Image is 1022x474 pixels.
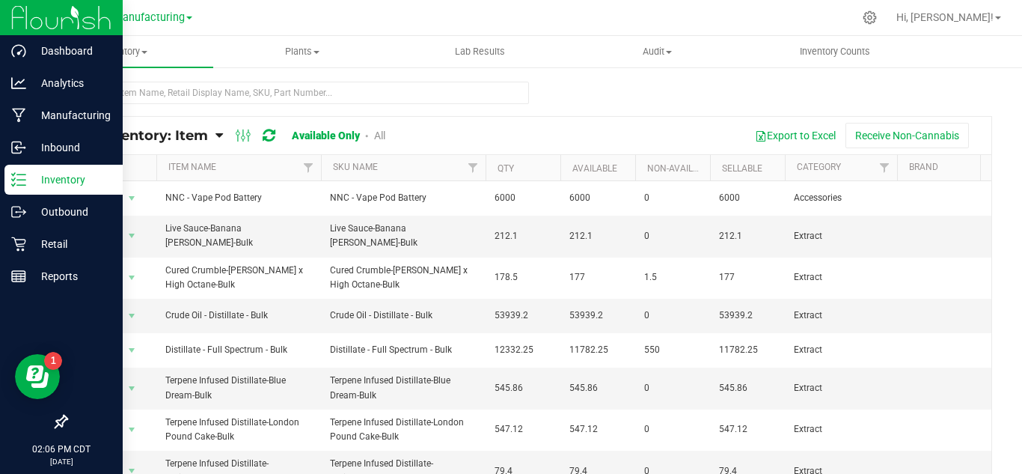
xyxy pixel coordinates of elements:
inline-svg: Analytics [11,76,26,91]
span: 11782.25 [719,343,776,357]
a: Non-Available [647,163,714,174]
p: Manufacturing [26,106,116,124]
p: Outbound [26,203,116,221]
inline-svg: Retail [11,237,26,252]
a: All [374,130,385,142]
span: Plants [214,45,390,58]
span: Extract [794,309,888,323]
span: 212.1 [495,229,551,243]
span: Distillate - Full Spectrum - Bulk [165,343,312,357]
span: 6000 [495,191,551,205]
span: 11782.25 [569,343,626,357]
inline-svg: Dashboard [11,43,26,58]
p: Retail [26,235,116,253]
span: Cured Crumble-[PERSON_NAME] x High Octane-Bulk [330,264,477,292]
a: Filter [461,155,486,180]
span: 1.5 [644,270,701,285]
a: Plants [213,36,391,67]
span: 545.86 [495,381,551,395]
iframe: Resource center unread badge [44,352,62,370]
span: 0 [644,309,701,323]
span: Live Sauce-Banana [PERSON_NAME]-Bulk [330,222,477,250]
a: Category [797,162,841,172]
input: Search Item Name, Retail Display Name, SKU, Part Number... [66,82,529,104]
span: 0 [644,381,701,395]
a: Brand [909,162,938,172]
inline-svg: Manufacturing [11,108,26,123]
span: Extract [794,229,888,243]
span: Inventory [36,45,213,58]
a: SKU Name [333,162,378,172]
span: 545.86 [569,381,626,395]
span: 177 [719,270,776,285]
span: 0 [644,191,701,205]
span: 178.5 [495,270,551,285]
span: 212.1 [569,229,626,243]
span: Lab Results [435,45,525,58]
span: Extract [794,343,888,357]
span: Audit [569,45,745,58]
span: 53939.2 [569,309,626,323]
span: select [123,340,141,361]
span: Terpene Infused Distillate-Blue Dream-Bulk [330,374,477,402]
span: Crude Oil - Distillate - Bulk [165,309,312,323]
span: Extract [794,381,888,395]
span: 547.12 [569,422,626,437]
span: Hi, [PERSON_NAME]! [896,11,994,23]
span: Terpene Infused Distillate-London Pound Cake-Bulk [165,416,312,444]
a: Sellable [722,163,762,174]
a: Inventory [36,36,213,67]
span: 53939.2 [495,309,551,323]
span: select [123,378,141,399]
span: Distillate - Full Spectrum - Bulk [330,343,477,357]
span: 0 [644,422,701,437]
span: NNC - Vape Pod Battery [165,191,312,205]
span: select [123,306,141,326]
a: Inventory Counts [746,36,923,67]
span: 6000 [719,191,776,205]
a: Lab Results [391,36,568,67]
span: NNC - Vape Pod Battery [330,191,477,205]
span: Extract [794,270,888,285]
span: 53939.2 [719,309,776,323]
p: 02:06 PM CDT [7,443,116,456]
span: select [123,419,141,440]
span: Live Sauce-Banana [PERSON_NAME]-Bulk [165,222,312,250]
span: 177 [569,270,626,285]
span: 547.12 [719,422,776,437]
span: Terpene Infused Distillate-Blue Dream-Bulk [165,374,312,402]
span: Accessories [794,191,888,205]
inline-svg: Inventory [11,172,26,187]
span: 550 [644,343,701,357]
div: Manage settings [860,10,879,25]
inline-svg: Outbound [11,204,26,219]
a: Available Only [292,130,360,142]
iframe: Resource center [15,354,60,399]
p: Reports [26,267,116,285]
span: 212.1 [719,229,776,243]
a: Item Name [168,162,216,172]
span: 547.12 [495,422,551,437]
span: Extract [794,422,888,437]
a: Filter [296,155,321,180]
span: 6000 [569,191,626,205]
span: Cured Crumble-[PERSON_NAME] x High Octane-Bulk [165,264,312,292]
p: Dashboard [26,42,116,60]
a: Available [572,163,617,174]
span: Terpene Infused Distillate-London Pound Cake-Bulk [330,416,477,444]
a: All Inventory: Item [78,127,215,144]
p: Inbound [26,139,116,157]
span: Manufacturing [113,11,185,24]
span: Inventory Counts [780,45,890,58]
span: select [123,225,141,246]
span: select [123,188,141,209]
p: Analytics [26,74,116,92]
span: 0 [644,229,701,243]
inline-svg: Inbound [11,140,26,155]
button: Export to Excel [745,123,845,148]
inline-svg: Reports [11,269,26,284]
span: Crude Oil - Distillate - Bulk [330,309,477,323]
span: All Inventory: Item [78,127,208,144]
span: 545.86 [719,381,776,395]
button: Receive Non-Cannabis [845,123,969,148]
